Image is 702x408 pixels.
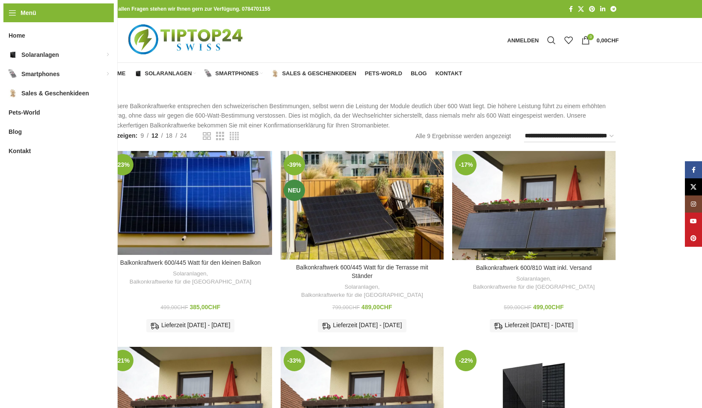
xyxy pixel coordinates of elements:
[685,161,702,178] a: Facebook Social Link
[113,270,268,286] div: ,
[166,132,173,139] span: 18
[112,350,133,371] span: -21%
[285,283,439,299] div: ,
[140,132,144,139] span: 9
[208,304,220,310] span: CHF
[301,291,423,299] a: Balkonkraftwerke für die [GEOGRAPHIC_DATA]
[112,154,133,175] span: -23%
[148,131,161,140] a: 12
[318,319,406,332] div: Lieferzeit [DATE] - [DATE]
[204,70,212,77] img: Smartphones
[180,132,187,139] span: 24
[284,350,305,371] span: -33%
[271,70,279,77] img: Sales & Geschenkideen
[134,65,196,82] a: Solaranlagen
[109,131,138,140] span: Anzeigen
[551,304,564,310] span: CHF
[344,283,378,291] a: Solaranlagen
[361,304,392,310] bdi: 489,00
[9,28,25,43] span: Home
[365,65,402,82] a: Pets-World
[230,131,239,142] a: Rasteransicht 4
[685,178,702,195] a: X Social Link
[504,305,531,310] bdi: 599,00
[145,70,192,77] span: Solaranlagen
[9,50,17,59] img: Solaranlagen
[435,65,462,82] a: Kontakt
[21,47,59,62] span: Solaranlagen
[21,8,36,18] span: Menü
[109,101,619,130] p: Unsere Balkonkraftwerke entsprechen den schweizerischen Bestimmungen, selbst wenn die Leistung de...
[490,319,578,332] div: Lieferzeit [DATE] - [DATE]
[9,105,40,120] span: Pets-World
[204,65,263,82] a: Smartphones
[190,304,221,310] bdi: 385,00
[566,3,575,15] a: Facebook Social Link
[476,264,592,271] a: Balkonkraftwerk 600/810 Watt inkl. Versand
[177,131,190,140] a: 24
[203,131,211,142] a: Rasteransicht 2
[109,70,126,77] span: Home
[137,131,147,140] a: 9
[9,143,31,159] span: Kontakt
[9,70,17,78] img: Smartphones
[608,3,619,15] a: Telegram Social Link
[365,70,402,77] span: Pets-World
[455,154,477,175] span: -17%
[411,70,427,77] span: Blog
[160,305,188,310] bdi: 499,00
[507,38,539,43] span: Anmelden
[332,305,360,310] bdi: 799,00
[543,32,560,49] a: Suche
[296,264,428,279] a: Balkonkraftwerk 600/445 Watt für die Terrasse mit Ständer
[130,278,252,286] a: Balkonkraftwerke für die [GEOGRAPHIC_DATA]
[21,66,59,82] span: Smartphones
[533,304,564,310] bdi: 499,00
[109,18,264,62] img: Tiptop24 Nachhaltige & Faire Produkte
[109,65,126,82] a: Home
[349,305,360,310] span: CHF
[607,37,619,44] span: CHF
[415,131,511,141] p: Alle 9 Ergebnisse werden angezeigt
[516,275,550,283] a: Solaranlagen
[455,350,477,371] span: -22%
[380,304,392,310] span: CHF
[216,131,224,142] a: Rasteransicht 3
[587,34,594,40] span: 0
[109,36,264,43] a: Logo der Website
[215,70,258,77] span: Smartphones
[120,259,261,266] a: Balkonkraftwerk 600/445 Watt für den kleinen Balkon
[503,32,543,49] a: Anmelden
[9,124,22,139] span: Blog
[435,70,462,77] span: Kontakt
[151,132,158,139] span: 12
[524,130,616,142] select: Shop-Reihenfolge
[21,86,89,101] span: Sales & Geschenkideen
[109,151,272,255] a: Balkonkraftwerk 600/445 Watt für den kleinen Balkon
[685,230,702,247] a: Pinterest Social Link
[596,37,619,44] bdi: 0,00
[271,65,356,82] a: Sales & Geschenkideen
[411,65,427,82] a: Blog
[281,151,444,260] a: Balkonkraftwerk 600/445 Watt für die Terrasse mit Ständer
[109,6,270,12] strong: Bei allen Fragen stehen wir Ihnen gern zur Verfügung. 0784701155
[163,131,176,140] a: 18
[284,154,305,175] span: -39%
[685,195,702,213] a: Instagram Social Link
[284,180,305,201] span: Neu
[456,275,611,291] div: ,
[560,32,577,49] div: Meine Wunschliste
[598,3,608,15] a: LinkedIn Social Link
[520,305,531,310] span: CHF
[575,3,586,15] a: X Social Link
[9,89,17,98] img: Sales & Geschenkideen
[105,65,467,82] div: Hauptnavigation
[473,283,595,291] a: Balkonkraftwerke für die [GEOGRAPHIC_DATA]
[282,70,356,77] span: Sales & Geschenkideen
[577,32,623,49] a: 0 0,00CHF
[586,3,598,15] a: Pinterest Social Link
[134,70,142,77] img: Solaranlagen
[146,319,234,332] div: Lieferzeit [DATE] - [DATE]
[173,270,206,278] a: Solaranlagen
